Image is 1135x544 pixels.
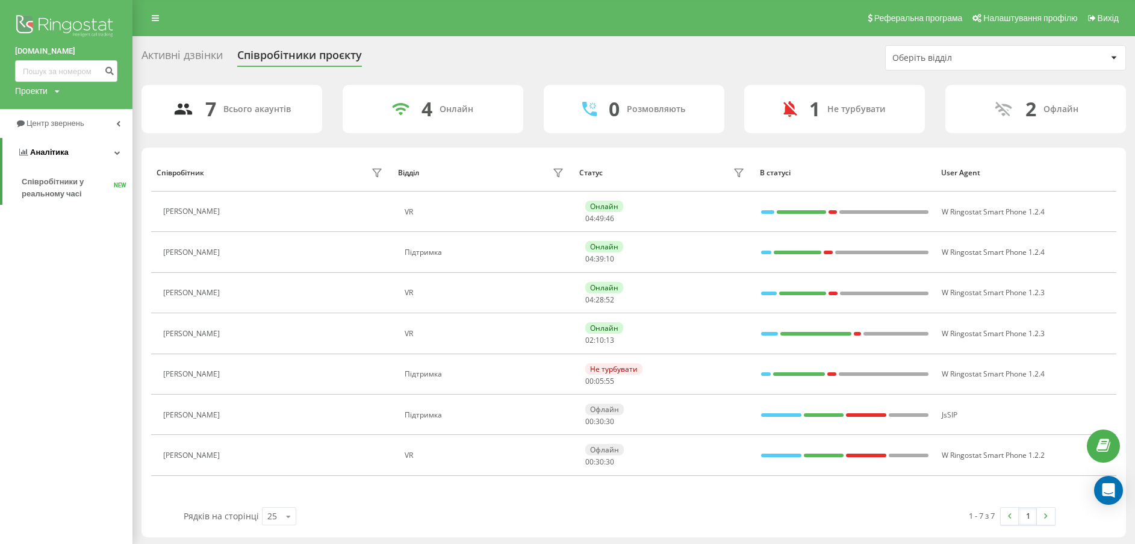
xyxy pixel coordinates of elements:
[1019,508,1037,525] a: 1
[205,98,216,120] div: 7
[421,98,432,120] div: 4
[184,510,259,522] span: Рядків на сторінці
[405,411,567,419] div: Підтримка
[942,328,1045,339] span: W Ringostat Smart Phone 1.2.3
[809,98,820,120] div: 1
[157,169,204,177] div: Співробітник
[585,416,594,427] span: 00
[405,208,567,216] div: VR
[585,335,594,345] span: 02
[595,457,604,467] span: 30
[585,457,594,467] span: 00
[405,248,567,257] div: Підтримка
[606,295,614,305] span: 52
[15,45,117,57] a: [DOMAIN_NAME]
[969,510,995,522] div: 1 - 7 з 7
[1098,13,1119,23] span: Вихід
[585,404,624,415] div: Офлайн
[2,138,132,167] a: Аналiтика
[595,213,604,224] span: 49
[22,176,114,200] span: Співробітники у реальному часі
[606,416,614,427] span: 30
[405,451,567,460] div: VR
[627,104,685,114] div: Розмовляють
[941,169,1111,177] div: User Agent
[163,370,223,378] div: [PERSON_NAME]
[405,289,567,297] div: VR
[595,254,604,264] span: 39
[585,255,614,263] div: : :
[606,213,614,224] span: 46
[585,377,614,386] div: : :
[983,13,1077,23] span: Налаштування профілю
[1025,98,1036,120] div: 2
[827,104,886,114] div: Не турбувати
[26,119,84,128] span: Центр звернень
[585,458,614,466] div: : :
[223,104,291,114] div: Всього акаунтів
[585,214,614,223] div: : :
[942,287,1045,298] span: W Ringostat Smart Phone 1.2.3
[585,295,594,305] span: 04
[141,49,223,67] div: Активні дзвінки
[22,171,132,205] a: Співробітники у реальному часіNEW
[606,335,614,345] span: 13
[585,201,623,212] div: Онлайн
[606,376,614,386] span: 55
[942,247,1045,257] span: W Ringostat Smart Phone 1.2.4
[163,411,223,419] div: [PERSON_NAME]
[585,296,614,304] div: : :
[163,451,223,460] div: [PERSON_NAME]
[30,148,69,157] span: Аналiтика
[1043,104,1078,114] div: Офлайн
[15,85,48,97] div: Проекти
[942,410,957,420] span: JsSIP
[163,289,223,297] div: [PERSON_NAME]
[15,12,117,42] img: Ringostat logo
[595,376,604,386] span: 05
[585,282,623,293] div: Онлайн
[595,335,604,345] span: 10
[606,254,614,264] span: 10
[942,369,1045,379] span: W Ringostat Smart Phone 1.2.4
[1094,476,1123,505] div: Open Intercom Messenger
[595,416,604,427] span: 30
[585,417,614,426] div: : :
[585,213,594,224] span: 04
[585,254,594,264] span: 04
[15,60,117,82] input: Пошук за номером
[760,169,930,177] div: В статусі
[398,169,419,177] div: Відділ
[440,104,473,114] div: Онлайн
[267,510,277,522] div: 25
[585,376,594,386] span: 00
[606,457,614,467] span: 30
[585,322,623,334] div: Онлайн
[405,370,567,378] div: Підтримка
[163,330,223,338] div: [PERSON_NAME]
[579,169,603,177] div: Статус
[595,295,604,305] span: 28
[163,207,223,216] div: [PERSON_NAME]
[609,98,620,120] div: 0
[405,330,567,338] div: VR
[942,207,1045,217] span: W Ringostat Smart Phone 1.2.4
[892,53,1036,63] div: Оберіть відділ
[585,241,623,252] div: Онлайн
[585,336,614,345] div: : :
[237,49,362,67] div: Співробітники проєкту
[585,444,624,455] div: Офлайн
[942,450,1045,460] span: W Ringostat Smart Phone 1.2.2
[163,248,223,257] div: [PERSON_NAME]
[585,363,642,375] div: Не турбувати
[874,13,963,23] span: Реферальна програма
